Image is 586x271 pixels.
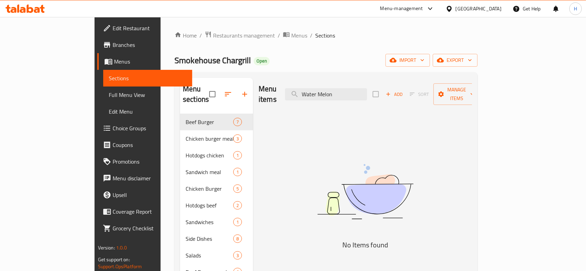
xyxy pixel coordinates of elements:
span: 2 [234,202,242,209]
div: items [233,235,242,243]
button: Add section [236,86,253,102]
a: Coverage Report [97,203,193,220]
span: Choice Groups [113,124,187,132]
span: Sandwiches [186,218,233,226]
li: / [278,31,280,40]
span: Chicken Burger [186,184,233,193]
a: Coupons [97,137,193,153]
span: 7 [234,119,242,125]
a: Branches [97,36,193,53]
input: search [285,88,367,100]
div: Chicken Burger5 [180,180,253,197]
div: items [233,168,242,176]
div: items [233,184,242,193]
div: Sandwiches1 [180,214,253,230]
span: Select all sections [205,87,220,101]
button: Add [383,89,405,100]
button: Manage items [433,83,480,105]
span: Menus [291,31,307,40]
span: Open [254,58,270,64]
h5: No Items found [278,239,452,251]
div: items [233,134,242,143]
span: 1.0.0 [116,243,127,252]
span: 3 [234,252,242,259]
a: Grocery Checklist [97,220,193,237]
div: items [233,218,242,226]
span: 8 [234,236,242,242]
span: Sections [315,31,335,40]
span: Side Dishes [186,235,233,243]
div: Hotdogs beef2 [180,197,253,214]
span: H [574,5,577,13]
span: Get support on: [98,255,130,264]
div: Open [254,57,270,65]
span: 1 [234,152,242,159]
button: export [433,54,478,67]
div: items [233,251,242,260]
span: Salads [186,251,233,260]
a: Menu disclaimer [97,170,193,187]
h2: Menu items [259,84,277,105]
span: Hotdogs beef [186,201,233,210]
div: Beef Burger7 [180,114,253,130]
div: Salads3 [180,247,253,264]
a: Edit Restaurant [97,20,193,36]
span: Sandwich meal [186,168,233,176]
span: Sort sections [220,86,236,102]
span: Select section first [405,89,433,100]
span: 3 [234,135,242,142]
div: Sandwich meal1 [180,164,253,180]
li: / [200,31,202,40]
a: Upsell [97,187,193,203]
span: Menus [114,57,187,66]
a: Menus [283,31,307,40]
span: Grocery Checklist [113,224,187,232]
div: items [233,201,242,210]
a: Support.OpsPlatform [98,262,142,271]
span: Promotions [113,157,187,166]
span: Smokehouse Chargrill [174,52,251,68]
a: Choice Groups [97,120,193,137]
span: 1 [234,169,242,175]
div: Menu-management [380,5,423,13]
a: Promotions [97,153,193,170]
span: Restaurants management [213,31,275,40]
span: Sections [109,74,187,82]
span: Beef Burger [186,118,233,126]
div: Hotdogs chicken [186,151,233,159]
span: 5 [234,186,242,192]
div: Chicken burger meals3 [180,130,253,147]
span: Full Menu View [109,91,187,99]
span: export [438,56,472,65]
button: import [385,54,430,67]
li: / [310,31,312,40]
span: Add item [383,89,405,100]
span: 1 [234,219,242,225]
div: items [233,118,242,126]
a: Edit Menu [103,103,193,120]
span: Coverage Report [113,207,187,216]
img: dish.svg [278,146,452,238]
div: Side Dishes8 [180,230,253,247]
span: Version: [98,243,115,252]
span: Edit Menu [109,107,187,116]
span: Chicken burger meals [186,134,233,143]
a: Full Menu View [103,87,193,103]
span: Add [385,90,404,98]
span: Manage items [439,85,474,103]
a: Sections [103,70,193,87]
span: Branches [113,41,187,49]
span: Edit Restaurant [113,24,187,32]
div: Hotdogs chicken1 [180,147,253,164]
span: Menu disclaimer [113,174,187,182]
span: Coupons [113,141,187,149]
div: [GEOGRAPHIC_DATA] [456,5,502,13]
